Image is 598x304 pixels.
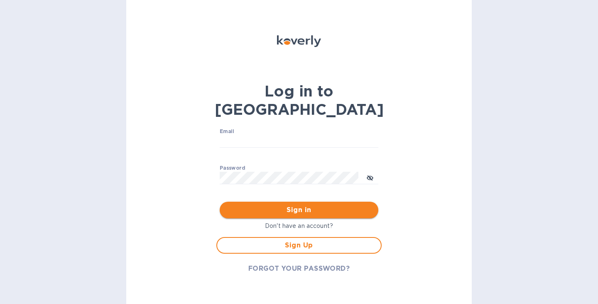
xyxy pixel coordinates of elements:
img: Koverly [277,35,321,47]
p: Don't have an account? [216,222,382,230]
button: Sign in [220,202,378,218]
span: Sign in [226,205,372,215]
button: Sign Up [216,237,382,254]
span: Sign Up [224,240,374,250]
span: FORGOT YOUR PASSWORD? [248,264,350,274]
button: FORGOT YOUR PASSWORD? [242,260,357,277]
label: Password [220,166,245,171]
label: Email [220,129,234,134]
b: Log in to [GEOGRAPHIC_DATA] [215,82,384,119]
button: toggle password visibility [362,170,378,186]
